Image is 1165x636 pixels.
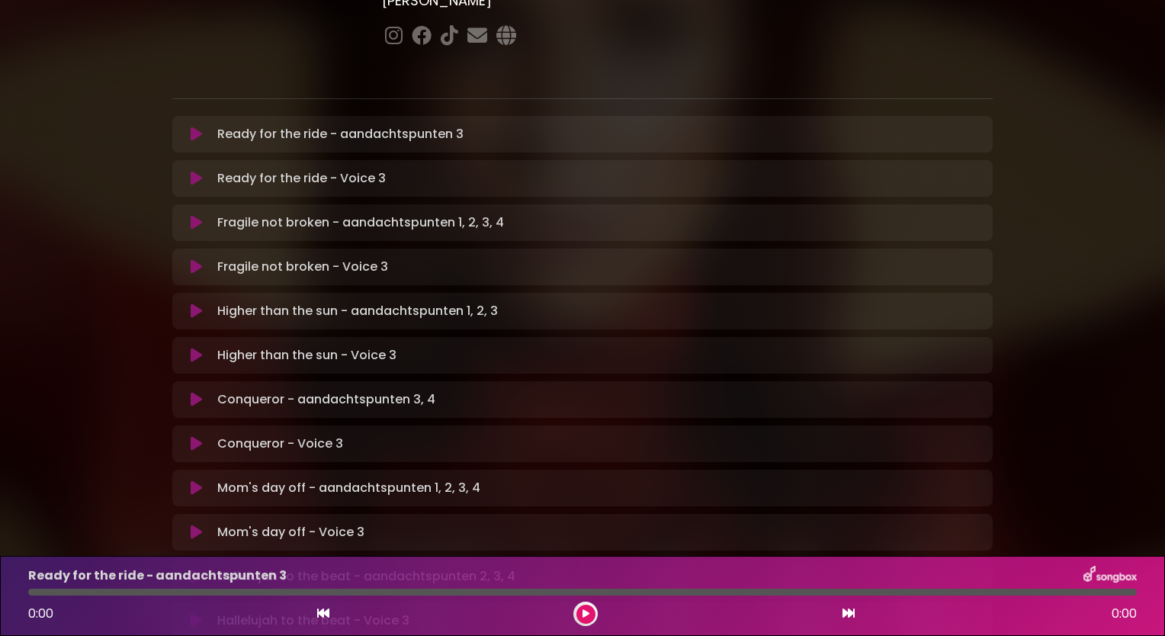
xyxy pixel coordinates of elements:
p: Fragile not broken - aandachtspunten 1, 2, 3, 4 [217,214,504,232]
img: songbox-logo-white.png [1083,566,1137,586]
p: Conqueror - aandachtspunten 3, 4 [217,390,435,409]
p: Ready for the ride - aandachtspunten 3 [217,125,464,143]
p: Mom's day off - Voice 3 [217,523,364,541]
p: Higher than the sun - aandachtspunten 1, 2, 3 [217,302,498,320]
p: Higher than the sun - Voice 3 [217,346,396,365]
span: 0:00 [1112,605,1137,623]
p: Ready for the ride - aandachtspunten 3 [28,567,287,585]
p: Conqueror - Voice 3 [217,435,343,453]
p: Fragile not broken - Voice 3 [217,258,388,276]
p: Ready for the ride - Voice 3 [217,169,386,188]
p: Mom's day off - aandachtspunten 1, 2, 3, 4 [217,479,480,497]
span: 0:00 [28,605,53,622]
